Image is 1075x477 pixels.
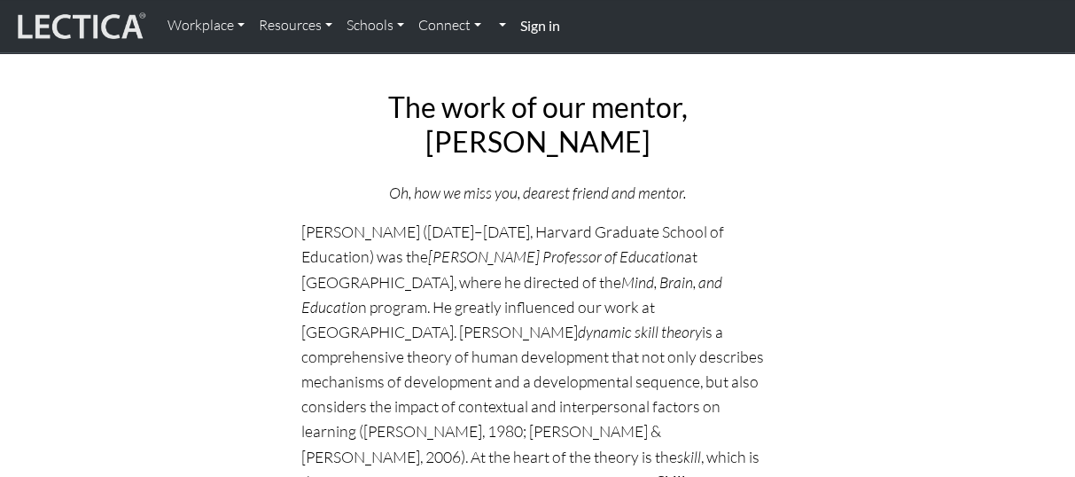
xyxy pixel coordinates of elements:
[411,7,488,44] a: Connect
[13,10,146,43] img: lecticalive
[252,7,339,44] a: Resources
[677,447,701,466] i: skill
[339,7,411,44] a: Schools
[520,17,560,34] strong: Sign in
[578,322,702,341] i: dynamic skill theory
[160,7,252,44] a: Workplace
[301,90,775,159] h2: The work of our mentor, [PERSON_NAME]
[428,246,684,266] i: [PERSON_NAME] Professor of Education
[513,7,567,45] a: Sign in
[389,183,686,202] i: Oh, how we miss you, dearest friend and mentor.
[301,272,722,317] i: Mind, Brain, and Educatio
